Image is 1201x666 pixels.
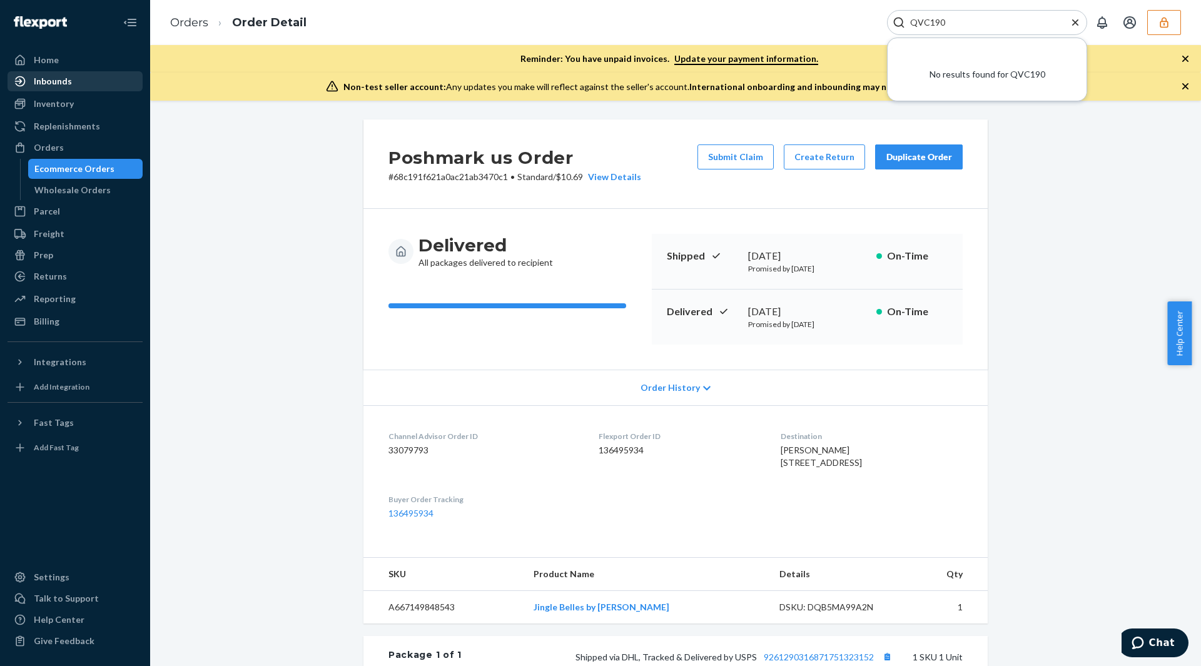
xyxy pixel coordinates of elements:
[697,144,774,169] button: Submit Claim
[343,81,446,92] span: Non-test seller account:
[34,75,72,88] div: Inbounds
[520,53,818,65] p: Reminder: You have unpaid invoices.
[34,635,94,647] div: Give Feedback
[8,610,143,630] a: Help Center
[34,141,64,154] div: Orders
[641,381,700,394] span: Order History
[8,201,143,221] a: Parcel
[388,144,641,171] h2: Poshmark us Order
[34,592,99,605] div: Talk to Support
[781,445,862,468] span: [PERSON_NAME] [STREET_ADDRESS]
[8,377,143,397] a: Add Integration
[343,81,1013,93] div: Any updates you make will reflect against the seller's account.
[887,305,948,319] p: On-Time
[34,249,53,261] div: Prep
[879,648,895,665] button: Copy tracking number
[575,652,895,662] span: Shipped via DHL, Tracked & Delivered by USPS
[689,81,1013,92] span: International onboarding and inbounding may not work during impersonation.
[34,315,59,328] div: Billing
[8,138,143,158] a: Orders
[388,444,579,457] dd: 33079793
[34,54,59,66] div: Home
[8,289,143,309] a: Reporting
[907,591,988,624] td: 1
[388,494,579,505] dt: Buyer Order Tracking
[599,431,761,441] dt: Flexport Order ID
[887,249,948,263] p: On-Time
[34,356,86,368] div: Integrations
[875,144,963,169] button: Duplicate Order
[784,144,865,169] button: Create Return
[748,249,866,263] div: [DATE]
[8,631,143,651] button: Give Feedback
[599,444,761,457] dd: 136495934
[34,416,74,429] div: Fast Tags
[170,16,208,29] a: Orders
[388,431,579,441] dt: Channel Advisor Order ID
[388,648,462,665] div: Package 1 of 1
[34,163,114,175] div: Ecommerce Orders
[524,558,769,591] th: Product Name
[34,184,111,196] div: Wholesale Orders
[232,16,307,29] a: Order Detail
[886,151,952,163] div: Duplicate Order
[8,50,143,70] a: Home
[8,266,143,286] a: Returns
[8,245,143,265] a: Prep
[34,120,100,133] div: Replenishments
[34,205,60,218] div: Parcel
[8,438,143,458] a: Add Fast Tag
[764,652,874,662] a: 9261290316871751323152
[510,171,515,182] span: •
[779,601,897,613] div: DSKU: DQB5MA99A2N
[28,180,143,200] a: Wholesale Orders
[363,558,524,591] th: SKU
[583,171,641,183] button: View Details
[8,94,143,114] a: Inventory
[388,508,433,518] a: 136495934
[1167,301,1192,365] button: Help Center
[363,591,524,624] td: A667149848543
[8,311,143,331] a: Billing
[8,588,143,608] button: Talk to Support
[1069,16,1082,29] button: Close Search
[748,305,866,319] div: [DATE]
[14,16,67,29] img: Flexport logo
[8,352,143,372] button: Integrations
[8,567,143,587] a: Settings
[8,413,143,433] button: Fast Tags
[769,558,907,591] th: Details
[8,224,143,244] a: Freight
[674,53,818,65] a: Update your payment information.
[28,159,143,179] a: Ecommerce Orders
[160,4,317,41] ol: breadcrumbs
[418,234,553,269] div: All packages delivered to recipient
[118,10,143,35] button: Close Navigation
[8,71,143,91] a: Inbounds
[34,228,64,240] div: Freight
[34,98,74,110] div: Inventory
[907,558,988,591] th: Qty
[8,116,143,136] a: Replenishments
[905,16,1059,29] input: Search Input
[34,613,84,626] div: Help Center
[667,249,738,263] p: Shipped
[34,270,67,283] div: Returns
[748,263,866,274] p: Promised by [DATE]
[418,234,553,256] h3: Delivered
[893,16,905,29] svg: Search Icon
[34,442,79,453] div: Add Fast Tag
[34,293,76,305] div: Reporting
[1122,628,1188,660] iframe: Opens a widget where you can chat to one of our agents
[34,381,89,392] div: Add Integration
[462,648,963,665] div: 1 SKU 1 Unit
[34,571,69,583] div: Settings
[388,171,641,183] p: # 68c191f621a0ac21ab3470c1 / $10.69
[1117,10,1142,35] button: Open account menu
[888,48,1087,101] div: No results found for QVC190
[748,319,866,330] p: Promised by [DATE]
[517,171,553,182] span: Standard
